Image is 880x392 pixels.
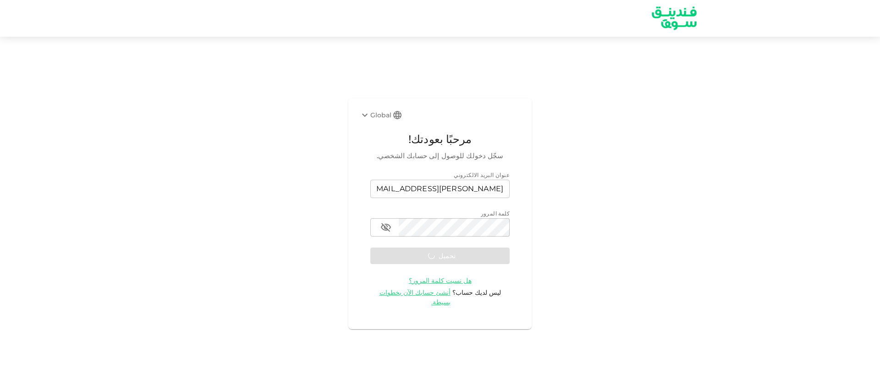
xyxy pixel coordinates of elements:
a: هل نسيت كلمة المرور؟ [409,276,472,285]
input: email [370,180,510,198]
div: Global [359,110,391,121]
img: logo [640,0,709,36]
span: مرحبًا بعودتك! [370,131,510,148]
span: عنوان البريد الالكتروني [454,171,510,178]
span: ليس لديك حساب؟ [452,288,501,297]
a: logo [647,0,701,36]
span: كلمة المرور [481,210,510,217]
span: سجّل دخولك للوصول إلى حسابك الشخصي. [370,150,510,161]
span: أنشئ حسابك الآن بخطوات بسيطة. [379,288,451,306]
input: password [399,218,510,237]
